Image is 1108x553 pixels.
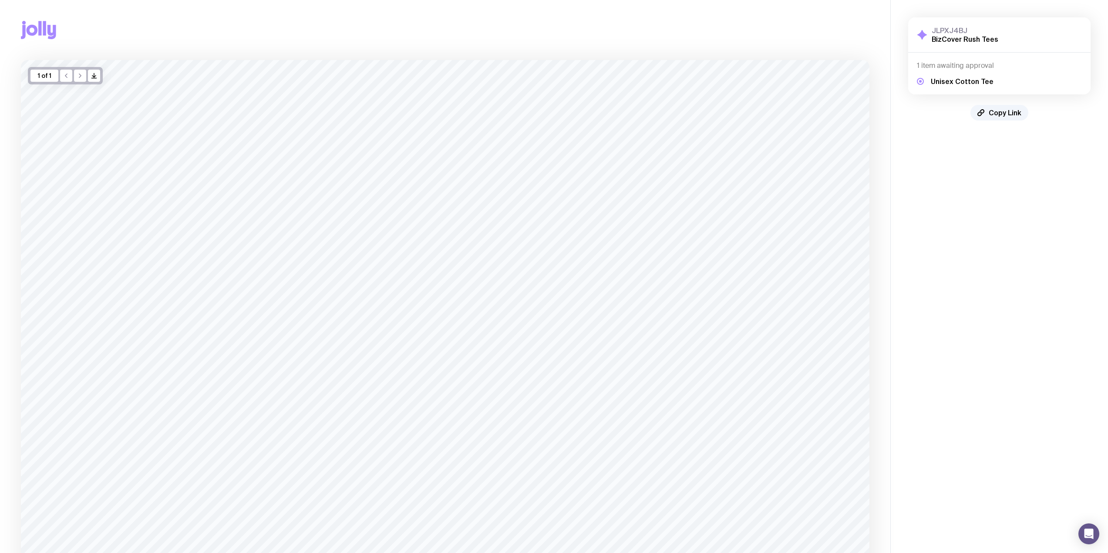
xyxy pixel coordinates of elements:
h5: Unisex Cotton Tee [931,77,993,86]
h4: 1 item awaiting approval [917,61,1082,70]
div: 1 of 1 [30,70,58,82]
h3: JLPXJ4BJ [932,26,998,35]
button: />/> [88,70,100,82]
span: Copy Link [989,108,1021,117]
h2: BizCover Rush Tees [932,35,998,44]
button: Copy Link [970,105,1028,121]
div: Open Intercom Messenger [1078,523,1099,544]
g: /> /> [92,74,97,78]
